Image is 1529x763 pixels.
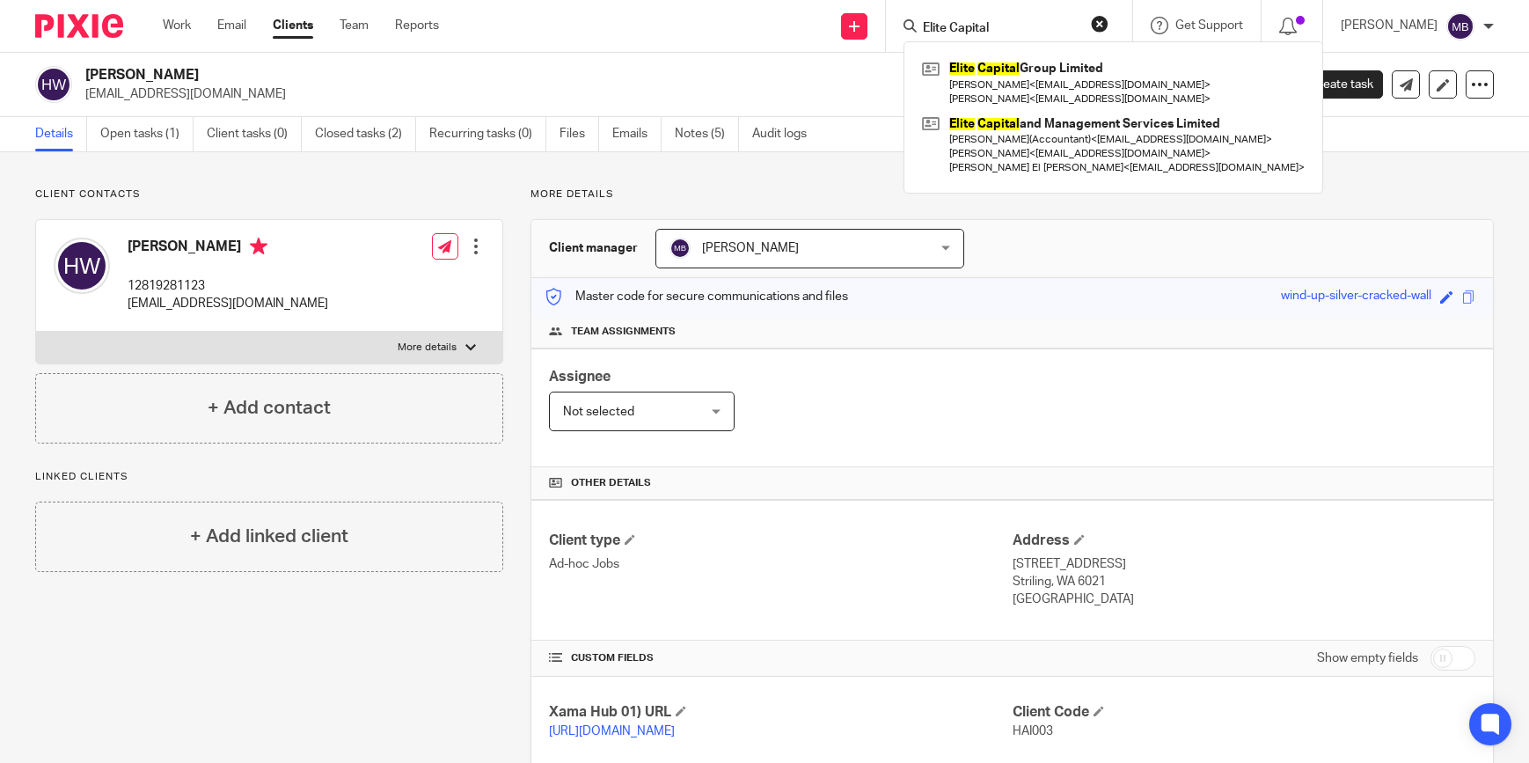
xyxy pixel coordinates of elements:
a: [URL][DOMAIN_NAME] [549,725,675,737]
a: Notes (5) [675,117,739,151]
a: Emails [612,117,662,151]
img: svg%3E [1446,12,1474,40]
a: Client tasks (0) [207,117,302,151]
a: Create task [1281,70,1383,99]
h2: [PERSON_NAME] [85,66,1021,84]
p: Client contacts [35,187,503,202]
img: Pixie [35,14,123,38]
h4: Xama Hub 01) URL [549,703,1012,722]
a: Work [163,17,191,34]
a: Details [35,117,87,151]
p: Linked clients [35,470,503,484]
a: Recurring tasks (0) [429,117,546,151]
a: Files [560,117,599,151]
p: 12819281123 [128,277,328,295]
p: [PERSON_NAME] [1341,17,1438,34]
p: [STREET_ADDRESS] [1013,555,1475,573]
p: Master code for secure communications and files [545,288,848,305]
h4: Client type [549,532,1012,550]
h4: + Add linked client [190,523,348,550]
span: HAI003 [1013,725,1053,737]
span: [PERSON_NAME] [702,242,799,254]
p: More details [530,187,1494,202]
p: Striling, WA 6021 [1013,573,1475,591]
p: [GEOGRAPHIC_DATA] [1013,591,1475,608]
a: Closed tasks (2) [315,117,416,151]
img: svg%3E [35,66,72,103]
p: [EMAIL_ADDRESS][DOMAIN_NAME] [128,295,328,312]
h4: Client Code [1013,703,1475,722]
span: Not selected [563,406,634,418]
h4: CUSTOM FIELDS [549,651,1012,665]
label: Show empty fields [1317,649,1418,667]
p: More details [398,341,457,355]
h4: [PERSON_NAME] [128,238,328,260]
span: Team assignments [571,325,676,339]
input: Search [921,21,1079,37]
h3: Client manager [549,239,638,257]
span: Assignee [549,370,611,384]
h4: + Add contact [208,394,331,422]
a: Email [217,17,246,34]
a: Reports [395,17,439,34]
i: Primary [250,238,267,255]
a: Audit logs [752,117,820,151]
p: Ad-hoc Jobs [549,555,1012,573]
a: Open tasks (1) [100,117,194,151]
p: [EMAIL_ADDRESS][DOMAIN_NAME] [85,85,1255,103]
a: Team [340,17,369,34]
div: wind-up-silver-cracked-wall [1281,287,1431,307]
img: svg%3E [669,238,691,259]
h4: Address [1013,532,1475,550]
button: Clear [1091,15,1108,33]
a: Clients [273,17,313,34]
img: svg%3E [54,238,110,294]
span: Other details [571,476,651,490]
span: Get Support [1175,19,1243,32]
